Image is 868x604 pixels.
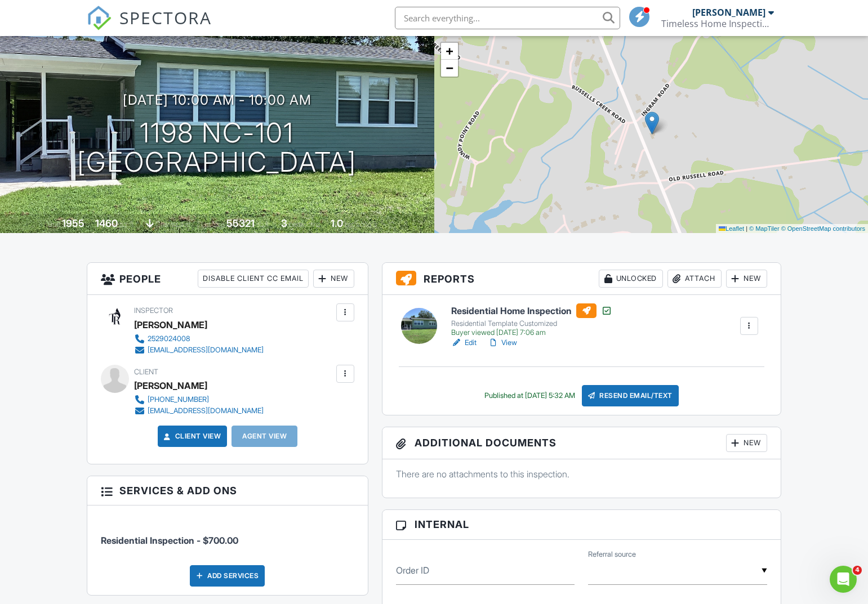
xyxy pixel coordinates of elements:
div: Resend Email/Text [582,385,679,406]
a: [EMAIL_ADDRESS][DOMAIN_NAME] [134,344,264,356]
span: | [746,225,747,232]
div: New [313,270,354,288]
div: Attach [667,270,722,288]
a: © OpenStreetMap contributors [781,225,865,232]
img: The Best Home Inspection Software - Spectora [87,6,112,30]
span: bedrooms [289,220,320,229]
div: New [726,434,767,452]
input: Search everything... [395,7,620,29]
span: sq. ft. [119,220,135,229]
p: There are no attachments to this inspection. [396,468,767,480]
span: sq.ft. [256,220,270,229]
div: New [726,270,767,288]
div: [EMAIL_ADDRESS][DOMAIN_NAME] [148,406,264,415]
div: Published at [DATE] 5:32 AM [484,391,575,400]
img: Marker [645,111,659,135]
span: Client [134,368,158,376]
h3: People [87,263,368,295]
a: Residential Home Inspection Residential Template Customized Buyer viewed [DATE] 7:06 am [451,303,612,337]
span: bathrooms [345,220,377,229]
span: Built [48,220,60,229]
span: Residential Inspection - $700.00 [101,535,238,546]
h6: Residential Home Inspection [451,303,612,318]
div: Add Services [190,565,265,587]
div: 1.0 [331,217,343,229]
a: Edit [451,337,477,348]
div: 3 [281,217,287,229]
a: Leaflet [719,225,744,232]
label: Order ID [396,564,429,576]
span: Inspector [134,306,173,315]
div: 55321 [226,217,255,229]
h3: Services & Add ons [87,476,368,505]
li: Service: Residential Inspection [101,514,354,556]
div: Buyer viewed [DATE] 7:06 am [451,328,612,337]
a: Client View [162,431,221,442]
h3: Internal [382,510,781,539]
div: [EMAIL_ADDRESS][DOMAIN_NAME] [148,346,264,355]
a: [EMAIL_ADDRESS][DOMAIN_NAME] [134,405,264,417]
h1: 1198 NC-101 [GEOGRAPHIC_DATA] [77,118,357,178]
span: 4 [853,566,862,575]
h3: [DATE] 10:00 am - 10:00 am [123,92,311,108]
span: SPECTORA [119,6,212,29]
span: crawlspace [155,220,190,229]
div: 2529024008 [148,334,190,343]
a: [PHONE_NUMBER] [134,394,264,405]
a: Zoom out [441,60,458,77]
a: SPECTORA [87,15,212,39]
a: 2529024008 [134,333,264,344]
div: 1460 [95,217,118,229]
a: View [488,337,517,348]
label: Referral source [588,549,636,560]
div: [PERSON_NAME] [134,377,207,394]
iframe: Intercom live chat [830,566,857,593]
div: Timeless Home Inspections LLC [661,18,774,29]
a: © MapTiler [749,225,780,232]
div: 1955 [62,217,84,229]
div: Residential Template Customized [451,319,612,328]
span: + [446,44,453,58]
div: Unlocked [599,270,663,288]
div: [PHONE_NUMBER] [148,395,209,404]
a: Zoom in [441,43,458,60]
div: [PERSON_NAME] [134,316,207,333]
span: − [446,61,453,75]
h3: Reports [382,263,781,295]
span: Lot Size [201,220,225,229]
div: [PERSON_NAME] [692,7,765,18]
div: Disable Client CC Email [198,270,309,288]
h3: Additional Documents [382,427,781,459]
